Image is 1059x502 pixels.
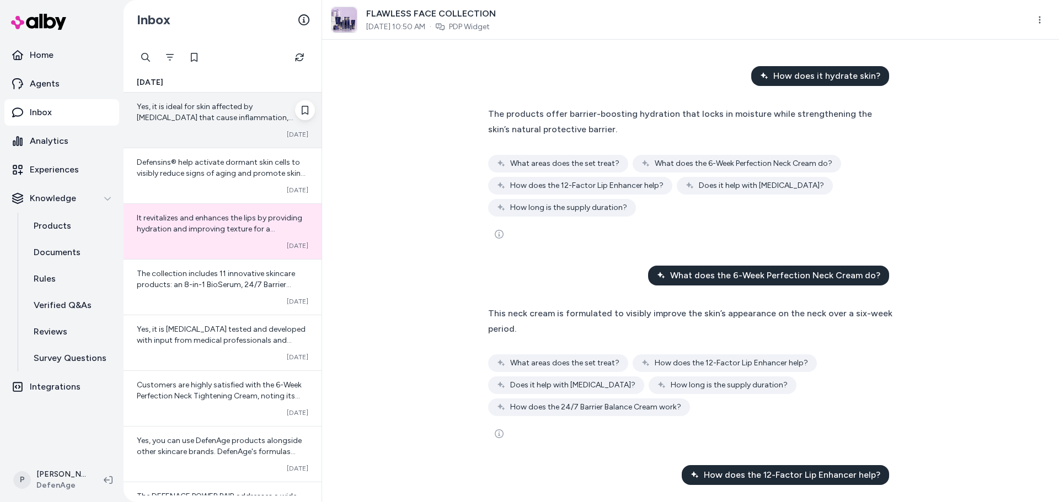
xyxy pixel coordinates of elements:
[4,99,119,126] a: Inbox
[4,374,119,400] a: Integrations
[34,246,81,259] p: Documents
[773,69,880,83] span: How does it hydrate skin?
[510,358,619,369] span: What areas does the set treat?
[510,158,619,169] span: What areas does the set treat?
[34,352,106,365] p: Survey Questions
[488,109,872,134] span: The products offer barrier-boosting hydration that locks in moisture while strengthening the skin...
[510,380,635,391] span: Does it help with [MEDICAL_DATA]?
[655,158,832,169] span: What does the 6-Week Perfection Neck Cream do?
[366,21,425,33] span: [DATE] 10:50 AM
[510,202,627,213] span: How long is the supply duration?
[36,469,86,480] p: [PERSON_NAME]
[124,93,322,148] a: Yes, it is ideal for skin affected by [MEDICAL_DATA] that cause inflammation, redness, and sensit...
[23,345,119,371] a: Survey Questions
[704,468,880,482] span: How does the 12-Factor Lip Enhancer help?
[34,272,56,285] p: Rules
[30,163,79,176] p: Experiences
[510,180,664,191] span: How does the 12-Factor Lip Enhancer help?
[4,71,119,97] a: Agents
[23,266,119,292] a: Rules
[366,7,496,20] span: FLAWLESS FACE COLLECTION
[23,239,119,266] a: Documents
[13,471,31,489] span: P
[124,259,322,315] a: The collection includes 11 innovative skincare products: an 8-in-1 BioSerum, 24/7 Barrier Balance...
[4,185,119,212] button: Knowledge
[510,402,681,413] span: How does the 24/7 Barrier Balance Cream work?
[34,325,67,338] p: Reviews
[287,186,308,195] span: [DATE]
[34,219,71,233] p: Products
[23,213,119,239] a: Products
[287,353,308,361] span: [DATE]
[449,21,490,33] a: PDP Widget
[23,292,119,319] a: Verified Q&As
[671,380,788,391] span: How long is the supply duration?
[124,426,322,482] a: Yes, you can use DefenAge products alongside other skincare brands. DefenAge's formulas work thro...
[34,299,92,312] p: Verified Q&As
[30,134,68,148] p: Analytics
[137,380,307,500] span: Customers are highly satisfied with the 6-Week Perfection Neck Tightening Cream, noting its effec...
[4,42,119,68] a: Home
[159,46,181,68] button: Filter
[124,203,322,259] a: It revitalizes and enhances the lips by providing hydration and improving texture for a [PERSON_N...
[137,102,293,133] span: Yes, it is ideal for skin affected by [MEDICAL_DATA] that cause inflammation, redness, and sensit...
[488,308,892,334] span: This neck cream is formulated to visibly improve the skin’s appearance on the neck over a six-wee...
[124,370,322,426] a: Customers are highly satisfied with the 6-Week Perfection Neck Tightening Cream, noting its effec...
[331,7,357,33] img: flawless-face-collection.jpg
[287,297,308,306] span: [DATE]
[430,21,431,33] span: ·
[23,319,119,345] a: Reviews
[137,77,163,88] span: [DATE]
[287,130,308,139] span: [DATE]
[4,128,119,154] a: Analytics
[124,315,322,370] a: Yes, it is [MEDICAL_DATA] tested and developed with input from medical professionals and aestheti...
[137,269,306,377] span: The collection includes 11 innovative skincare products: an 8-in-1 BioSerum, 24/7 Barrier Balance...
[137,213,302,245] span: It revitalizes and enhances the lips by providing hydration and improving texture for a [PERSON_N...
[287,241,308,250] span: [DATE]
[36,480,86,491] span: DefenAge
[30,192,76,205] p: Knowledge
[655,358,808,369] span: How does the 12-Factor Lip Enhancer help?
[488,223,510,245] button: See more
[137,325,306,356] span: Yes, it is [MEDICAL_DATA] tested and developed with input from medical professionals and aestheti...
[7,462,95,498] button: P[PERSON_NAME]DefenAge
[699,180,824,191] span: Does it help with [MEDICAL_DATA]?
[124,148,322,203] a: Defensins® help activate dormant skin cells to visibly reduce signs of aging and promote skin ren...
[30,106,52,119] p: Inbox
[30,380,81,393] p: Integrations
[288,46,311,68] button: Refresh
[30,77,60,90] p: Agents
[137,158,306,189] span: Defensins® help activate dormant skin cells to visibly reduce signs of aging and promote skin ren...
[30,48,54,62] p: Home
[137,12,170,28] h2: Inbox
[488,423,510,445] button: See more
[4,156,119,183] a: Experiences
[670,269,880,282] span: What does the 6-Week Perfection Neck Cream do?
[11,14,66,30] img: alby Logo
[287,408,308,417] span: [DATE]
[287,464,308,473] span: [DATE]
